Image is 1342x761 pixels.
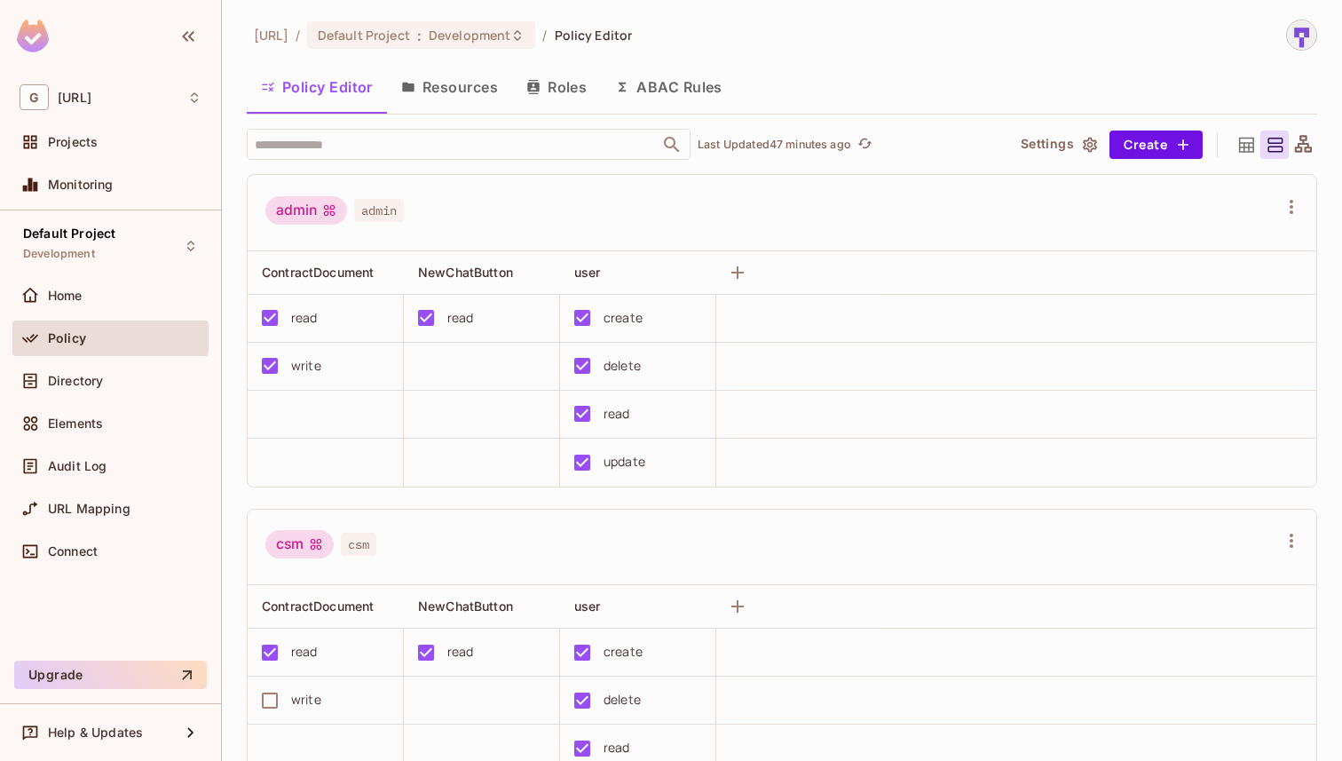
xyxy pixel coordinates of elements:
[418,598,513,614] span: NewChatButton
[429,27,510,44] span: Development
[416,28,422,43] span: :
[14,661,207,689] button: Upgrade
[574,265,601,280] span: user
[318,27,410,44] span: Default Project
[296,27,300,44] li: /
[604,404,630,424] div: read
[387,65,512,109] button: Resources
[48,178,114,192] span: Monitoring
[20,84,49,110] span: G
[604,642,643,662] div: create
[574,598,601,614] span: user
[247,65,387,109] button: Policy Editor
[604,738,630,757] div: read
[48,135,98,149] span: Projects
[1109,131,1203,159] button: Create
[23,247,95,261] span: Development
[601,65,737,109] button: ABAC Rules
[447,642,474,662] div: read
[265,530,334,559] div: csm
[265,196,347,225] div: admin
[512,65,601,109] button: Roles
[17,20,49,52] img: SReyMgAAAABJRU5ErkJggg==
[291,690,321,709] div: write
[48,331,86,345] span: Policy
[604,308,643,328] div: create
[254,27,288,44] span: the active workspace
[604,452,645,472] div: update
[555,27,633,44] span: Policy Editor
[48,374,103,388] span: Directory
[23,226,115,241] span: Default Project
[341,533,376,556] span: csm
[48,459,107,473] span: Audit Log
[659,132,684,157] button: Open
[855,134,876,155] button: refresh
[262,598,374,614] span: ContractDocument
[354,199,404,222] span: admin
[1014,131,1102,159] button: Settings
[851,134,876,155] span: Click to refresh data
[48,416,103,431] span: Elements
[604,356,641,376] div: delete
[58,91,91,105] span: Workspace: genworx.ai
[291,642,318,662] div: read
[857,136,872,154] span: refresh
[48,544,98,559] span: Connect
[604,690,641,709] div: delete
[291,308,318,328] div: read
[542,27,547,44] li: /
[698,138,851,152] p: Last Updated 47 minutes ago
[1287,20,1316,50] img: sharmila@genworx.ai
[48,725,143,740] span: Help & Updates
[262,265,374,280] span: ContractDocument
[291,356,321,376] div: write
[447,308,474,328] div: read
[48,289,83,303] span: Home
[418,265,513,280] span: NewChatButton
[48,502,130,516] span: URL Mapping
